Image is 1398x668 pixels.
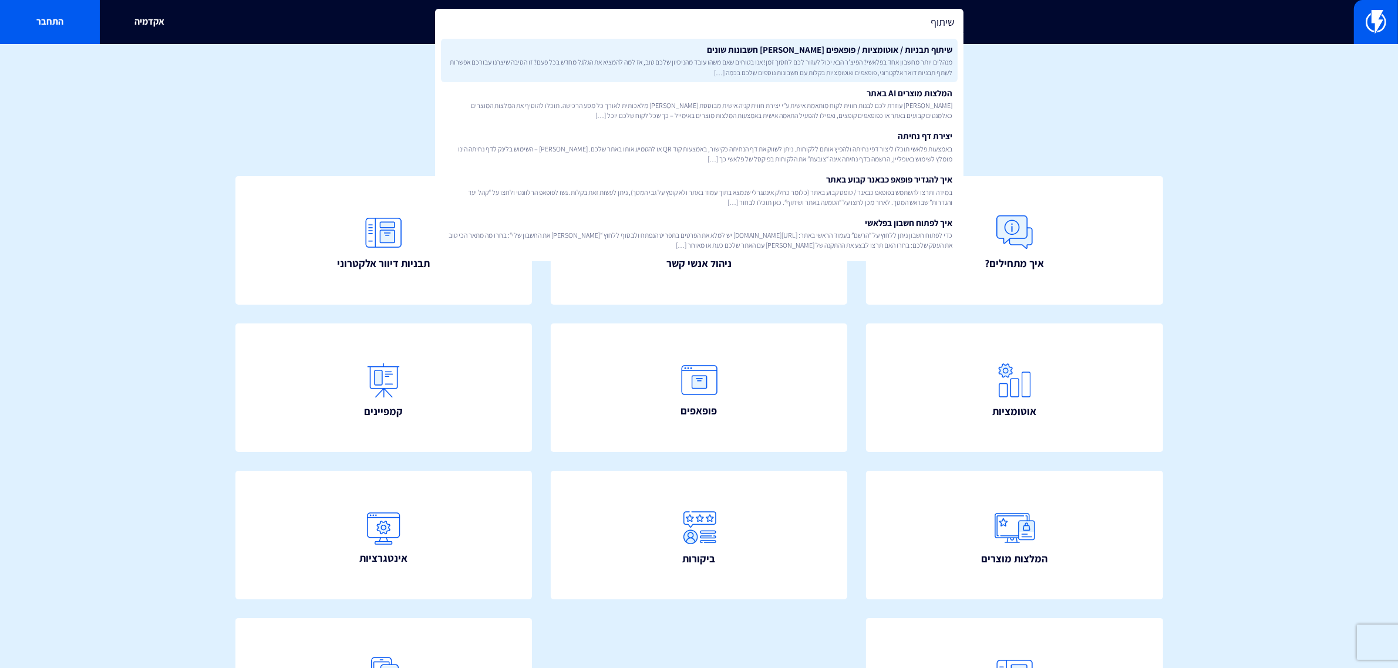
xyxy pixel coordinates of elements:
[441,125,958,168] a: יצירת דף נחיתהבאמצעות פלאשי תוכלו ליצור דפי נחיתה ולהפיץ אותם ללקוחות. ניתן לשווק את דף הנחיתה כק...
[337,256,430,271] span: תבניות דיוור אלקטרוני
[981,551,1047,566] span: המלצות מוצרים
[441,168,958,212] a: איך להגדיר פופאפ כבאנר קבוע באתרבמידה ותרצו להשתמש בפופאפ כבאנר / טופס קבוע באתר (כלומר כחלק אינט...
[364,404,403,419] span: קמפיינים
[446,57,953,77] span: מנהלים יותר מחשבון אחד בפלאשי? הפיצ’ר הבא יכול לעזור לכם לחסוך זמן! אנו בטוחים שאם משהו עובד מהני...
[235,176,533,305] a: תבניות דיוור אלקטרוני
[18,62,1380,85] h1: איך אפשר לעזור?
[446,100,953,120] span: [PERSON_NAME] עוזרת לכם לבנות חווית לקוח מותאמת אישית ע”י יצירת חווית קניה אישית מבוססת [PERSON_N...
[866,176,1163,305] a: איך מתחילים?
[681,403,717,419] span: פופאפים
[992,404,1036,419] span: אוטומציות
[985,256,1044,271] span: איך מתחילים?
[446,187,953,207] span: במידה ותרצו להשתמש בפופאפ כבאנר / טופס קבוע באתר (כלומר כחלק אינטגרלי שנמצא בתוך עמוד באתר ולא קו...
[551,471,848,599] a: ביקורות
[683,551,716,566] span: ביקורות
[359,551,407,566] span: אינטגרציות
[446,144,953,164] span: באמצעות פלאשי תוכלו ליצור דפי נחיתה ולהפיץ אותם ללקוחות. ניתן לשווק את דף הנחיתה כקישור, באמצעות ...
[551,323,848,452] a: פופאפים
[441,212,958,255] a: איך לפתוח חשבון בפלאשיכדי לפתוח חשבון ניתן ללחוץ על “הרשם” בעמוד הראשי באתר: [URL][DOMAIN_NAME] י...
[435,9,964,36] input: חיפוש מהיר...
[666,256,732,271] span: ניהול אנשי קשר
[866,323,1163,452] a: אוטומציות
[446,230,953,250] span: כדי לפתוח חשבון ניתן ללחוץ על “הרשם” בעמוד הראשי באתר: [URL][DOMAIN_NAME] יש למלא את הפרטים בתפרי...
[235,323,533,452] a: קמפיינים
[441,39,958,82] a: שיתוף תבניות / אוטומציות / פופאפים [PERSON_NAME] חשבונות שוניםמנהלים יותר מחשבון אחד בפלאשי? הפיצ...
[441,82,958,126] a: המלצות מוצרים AI באתר[PERSON_NAME] עוזרת לכם לבנות חווית לקוח מותאמת אישית ע”י יצירת חווית קניה א...
[235,471,533,599] a: אינטגרציות
[866,471,1163,599] a: המלצות מוצרים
